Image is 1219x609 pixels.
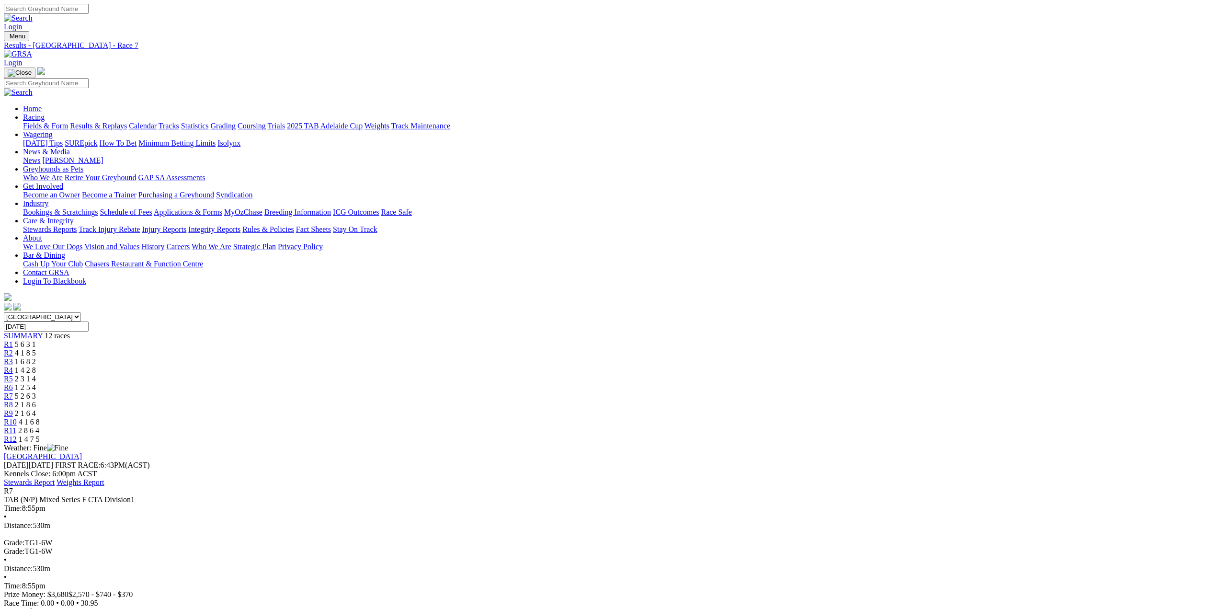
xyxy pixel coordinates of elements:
a: Weights [365,122,389,130]
a: Vision and Values [84,242,139,251]
img: Search [4,14,33,23]
div: 530m [4,564,1215,573]
a: Chasers Restaurant & Function Centre [85,260,203,268]
span: Grade: [4,547,25,555]
a: R1 [4,340,13,348]
span: R2 [4,349,13,357]
span: • [76,599,79,607]
a: Statistics [181,122,209,130]
a: 2025 TAB Adelaide Cup [287,122,363,130]
span: 12 races [45,332,70,340]
div: Care & Integrity [23,225,1215,234]
span: 4 1 8 5 [15,349,36,357]
span: • [4,556,7,564]
span: 1 6 8 2 [15,357,36,366]
button: Toggle navigation [4,68,35,78]
span: Distance: [4,521,33,529]
a: Bookings & Scratchings [23,208,98,216]
span: 1 2 5 4 [15,383,36,391]
a: Contact GRSA [23,268,69,276]
a: Schedule of Fees [100,208,152,216]
span: Distance: [4,564,33,573]
img: logo-grsa-white.png [37,67,45,75]
div: About [23,242,1215,251]
img: facebook.svg [4,303,11,310]
span: R10 [4,418,17,426]
a: Become a Trainer [82,191,137,199]
a: R9 [4,409,13,417]
a: Who We Are [23,173,63,182]
a: Isolynx [217,139,240,147]
span: R7 [4,487,13,495]
a: Minimum Betting Limits [138,139,216,147]
div: News & Media [23,156,1215,165]
div: TG1-6W [4,539,1215,547]
span: Weather: Fine [4,444,68,452]
a: Syndication [216,191,252,199]
a: History [141,242,164,251]
span: R3 [4,357,13,366]
a: Integrity Reports [188,225,240,233]
a: Racing [23,113,45,121]
img: Close [8,69,32,77]
a: Care & Integrity [23,217,74,225]
span: • [4,513,7,521]
a: R12 [4,435,17,443]
input: Search [4,4,89,14]
img: GRSA [4,50,32,58]
a: SUMMARY [4,332,43,340]
a: Rules & Policies [242,225,294,233]
a: Stay On Track [333,225,377,233]
a: Who We Are [192,242,231,251]
span: 0.00 [41,599,54,607]
span: Time: [4,504,22,512]
span: • [4,573,7,581]
span: 2 1 6 4 [15,409,36,417]
a: Injury Reports [142,225,186,233]
span: 2 3 1 4 [15,375,36,383]
a: R4 [4,366,13,374]
a: Privacy Policy [278,242,323,251]
a: Wagering [23,130,53,138]
a: Login [4,58,22,67]
a: [PERSON_NAME] [42,156,103,164]
a: Strategic Plan [233,242,276,251]
a: Applications & Forms [154,208,222,216]
span: Menu [10,33,25,40]
span: 4 1 6 8 [19,418,40,426]
span: 0.00 [61,599,74,607]
div: 8:55pm [4,582,1215,590]
div: Prize Money: $3,680 [4,590,1215,599]
div: TAB (N/P) Mixed Series F CTA Division1 [4,495,1215,504]
a: Get Involved [23,182,63,190]
a: Purchasing a Greyhound [138,191,214,199]
span: 5 6 3 1 [15,340,36,348]
div: Racing [23,122,1215,130]
div: 530m [4,521,1215,530]
a: Login [4,23,22,31]
img: Search [4,88,33,97]
a: R8 [4,401,13,409]
span: Time: [4,582,22,590]
span: 30.95 [81,599,98,607]
a: Careers [166,242,190,251]
a: Greyhounds as Pets [23,165,83,173]
span: 2 1 8 6 [15,401,36,409]
a: Stewards Report [4,478,55,486]
div: Kennels Close: 6:00pm ACST [4,470,1215,478]
a: How To Bet [100,139,137,147]
a: Fact Sheets [296,225,331,233]
span: R5 [4,375,13,383]
a: R6 [4,383,13,391]
a: Trials [267,122,285,130]
a: Results - [GEOGRAPHIC_DATA] - Race 7 [4,41,1215,50]
a: Calendar [129,122,157,130]
img: Fine [47,444,68,452]
a: News & Media [23,148,70,156]
input: Select date [4,322,89,332]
